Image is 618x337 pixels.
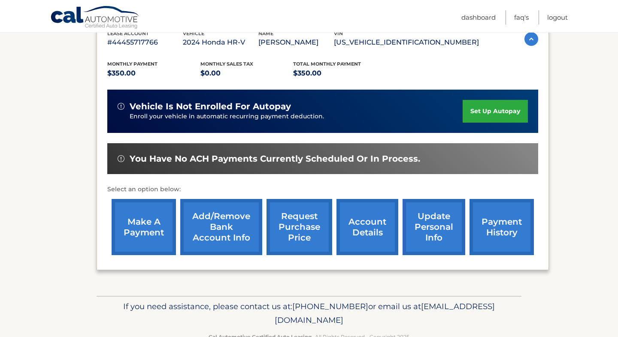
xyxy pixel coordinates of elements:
[470,199,534,255] a: payment history
[403,199,465,255] a: update personal info
[258,36,334,48] p: [PERSON_NAME]
[107,61,158,67] span: Monthly Payment
[130,153,420,164] span: You have no ACH payments currently scheduled or in process.
[267,199,332,255] a: request purchase price
[180,199,262,255] a: Add/Remove bank account info
[200,67,294,79] p: $0.00
[200,61,253,67] span: Monthly sales Tax
[50,6,140,30] a: Cal Automotive
[334,30,343,36] span: vin
[102,300,516,327] p: If you need assistance, please contact us at: or email us at
[293,61,361,67] span: Total Monthly Payment
[107,67,200,79] p: $350.00
[107,184,538,195] p: Select an option below:
[463,100,528,123] a: set up autopay
[293,67,386,79] p: $350.00
[292,301,368,311] span: [PHONE_NUMBER]
[130,101,291,112] span: vehicle is not enrolled for autopay
[336,199,398,255] a: account details
[524,32,538,46] img: accordion-active.svg
[547,10,568,24] a: Logout
[112,199,176,255] a: make a payment
[107,30,149,36] span: lease account
[118,155,124,162] img: alert-white.svg
[183,30,204,36] span: vehicle
[334,36,479,48] p: [US_VEHICLE_IDENTIFICATION_NUMBER]
[130,112,463,121] p: Enroll your vehicle in automatic recurring payment deduction.
[275,301,495,325] span: [EMAIL_ADDRESS][DOMAIN_NAME]
[514,10,529,24] a: FAQ's
[183,36,258,48] p: 2024 Honda HR-V
[258,30,273,36] span: name
[461,10,496,24] a: Dashboard
[118,103,124,110] img: alert-white.svg
[107,36,183,48] p: #44455717766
